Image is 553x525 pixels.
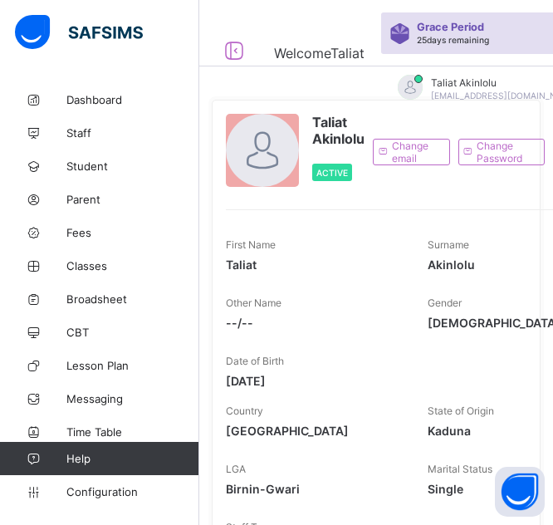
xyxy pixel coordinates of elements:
[392,140,437,164] span: Change email
[226,405,263,417] span: Country
[226,355,284,367] span: Date of Birth
[274,45,365,61] span: Welcome Taliat
[66,226,199,239] span: Fees
[66,359,199,372] span: Lesson Plan
[417,35,489,45] span: 25 days remaining
[477,140,531,164] span: Change Password
[226,374,403,388] span: [DATE]
[66,292,199,306] span: Broadsheet
[66,485,198,498] span: Configuration
[312,114,365,147] span: Taliat Akinlolu
[226,297,281,309] span: Other Name
[226,258,403,272] span: Taliat
[417,21,484,33] span: Grace Period
[66,452,198,465] span: Help
[226,463,246,475] span: LGA
[66,326,199,339] span: CBT
[428,238,469,251] span: Surname
[389,23,410,44] img: sticker-purple.71386a28dfed39d6af7621340158ba97.svg
[226,482,403,496] span: Birnin-Gwari
[66,93,199,106] span: Dashboard
[226,238,276,251] span: First Name
[15,15,143,50] img: safsims
[428,463,492,475] span: Marital Status
[316,168,348,178] span: Active
[495,467,545,517] button: Open asap
[66,392,199,405] span: Messaging
[66,126,199,140] span: Staff
[428,405,494,417] span: State of Origin
[66,259,199,272] span: Classes
[428,297,462,309] span: Gender
[226,424,403,438] span: [GEOGRAPHIC_DATA]
[226,316,403,330] span: --/--
[66,193,199,206] span: Parent
[66,159,199,173] span: Student
[66,425,199,439] span: Time Table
